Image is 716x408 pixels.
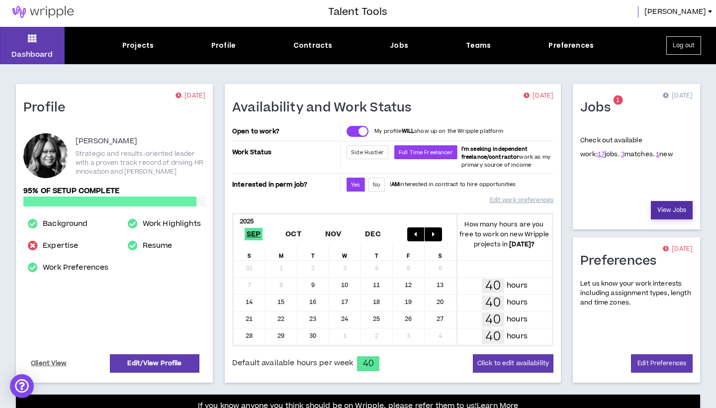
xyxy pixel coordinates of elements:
[598,150,620,159] span: jobs.
[393,245,425,260] div: F
[232,127,338,135] p: Open to work?
[176,91,205,101] p: [DATE]
[473,354,553,373] button: Click to edit availability
[507,297,528,308] p: hours
[621,150,654,159] span: matches.
[110,354,199,373] a: Edit/View Profile
[374,127,503,135] p: My profile show up on the Wripple platform
[656,150,673,159] span: new
[23,133,68,178] div: Roseanne N.
[548,40,594,51] div: Preferences
[323,228,344,240] span: Nov
[297,245,329,260] div: T
[43,218,88,230] a: Background
[10,374,34,398] div: Open Intercom Messenger
[211,40,236,51] div: Profile
[391,181,399,188] strong: AM
[613,96,623,105] sup: 1
[351,181,360,189] span: Yes
[351,149,384,156] span: Side Hustler
[122,40,154,51] div: Projects
[663,244,693,254] p: [DATE]
[373,181,380,189] span: No
[266,245,297,260] div: M
[23,186,205,197] p: 95% of setup complete
[580,136,673,159] p: Check out available work:
[143,218,201,230] a: Work Highlights
[666,36,701,55] button: Log out
[507,280,528,291] p: hours
[232,178,338,192] p: Interested in perm job?
[232,145,338,159] p: Work Status
[23,100,73,116] h1: Profile
[245,228,263,240] span: Sep
[11,49,53,60] p: Dashboard
[361,245,393,260] div: T
[580,253,664,269] h1: Preferences
[656,150,659,159] a: 1
[43,240,78,252] a: Expertise
[29,355,69,372] a: Client View
[631,354,693,373] a: Edit Preferences
[644,6,706,17] span: [PERSON_NAME]
[663,91,693,101] p: [DATE]
[461,145,550,169] span: work as my primary source of income
[363,228,383,240] span: Dec
[43,262,108,274] a: Work Preferences
[580,100,618,116] h1: Jobs
[232,358,353,369] span: Default available hours per week
[234,245,266,260] div: S
[598,150,605,159] a: 17
[507,331,528,342] p: hours
[425,245,456,260] div: S
[328,4,387,19] h3: Talent Tools
[390,40,408,51] div: Jobs
[293,40,332,51] div: Contracts
[76,135,137,147] p: [PERSON_NAME]
[143,240,173,252] a: Resume
[466,40,491,51] div: Teams
[402,127,415,135] strong: WILL
[232,100,419,116] h1: Availability and Work Status
[524,91,553,101] p: [DATE]
[490,192,553,209] a: Edit work preferences
[76,149,205,176] p: Strategic and results-oriented leader with a proven track record of driving HR innovation and [PE...
[580,279,693,308] p: Let us know your work interests including assignment types, length and time zones.
[456,219,552,249] p: How many hours are you free to work on new Wripple projects in
[651,201,693,219] a: View Jobs
[240,217,254,226] b: 2025
[616,96,620,104] span: 1
[390,181,516,189] p: I interested in contract to hire opportunities
[507,314,528,325] p: hours
[509,240,535,249] b: [DATE] ?
[329,245,361,260] div: W
[621,150,625,159] a: 3
[283,228,303,240] span: Oct
[461,145,528,161] b: I'm seeking independent freelance/contractor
